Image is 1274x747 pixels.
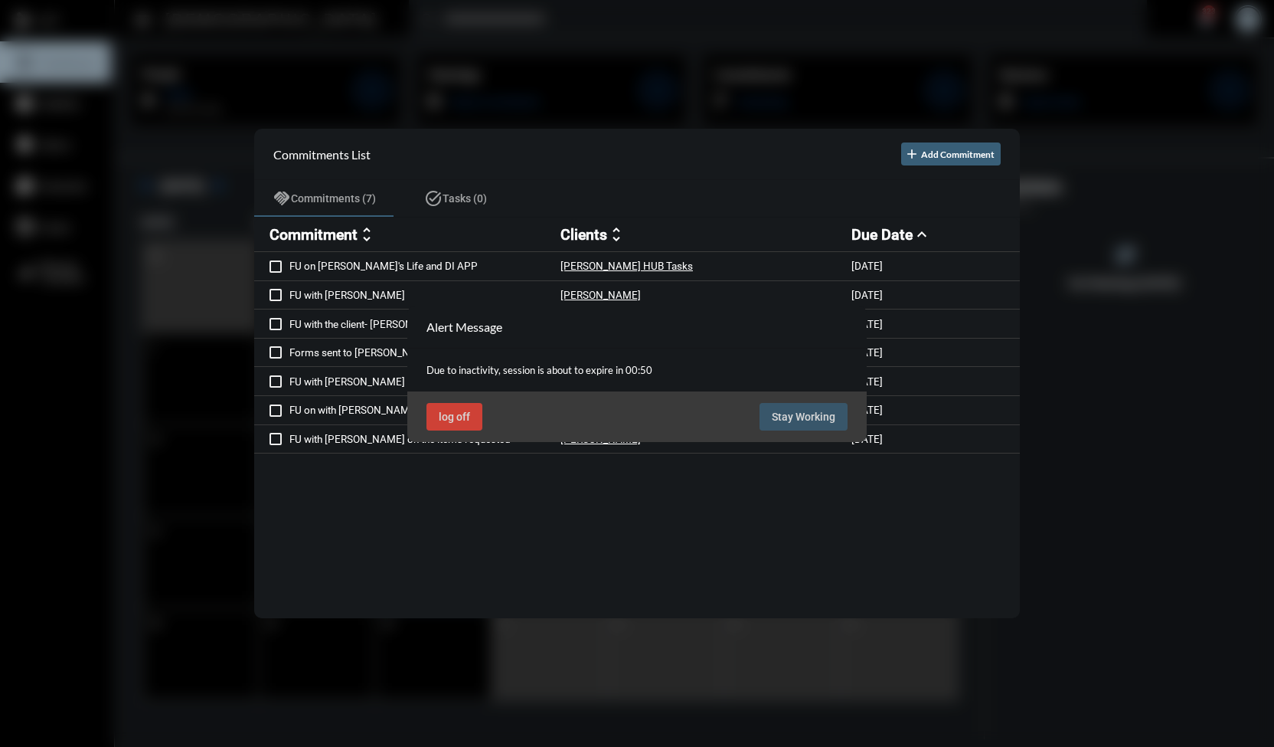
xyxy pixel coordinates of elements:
[772,411,835,423] span: Stay Working
[426,319,502,334] h2: Alert Message
[426,364,848,376] p: Due to inactivity, session is about to expire in 00:50
[426,403,482,431] button: log off
[759,403,848,431] button: Stay Working
[439,411,470,423] span: log off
